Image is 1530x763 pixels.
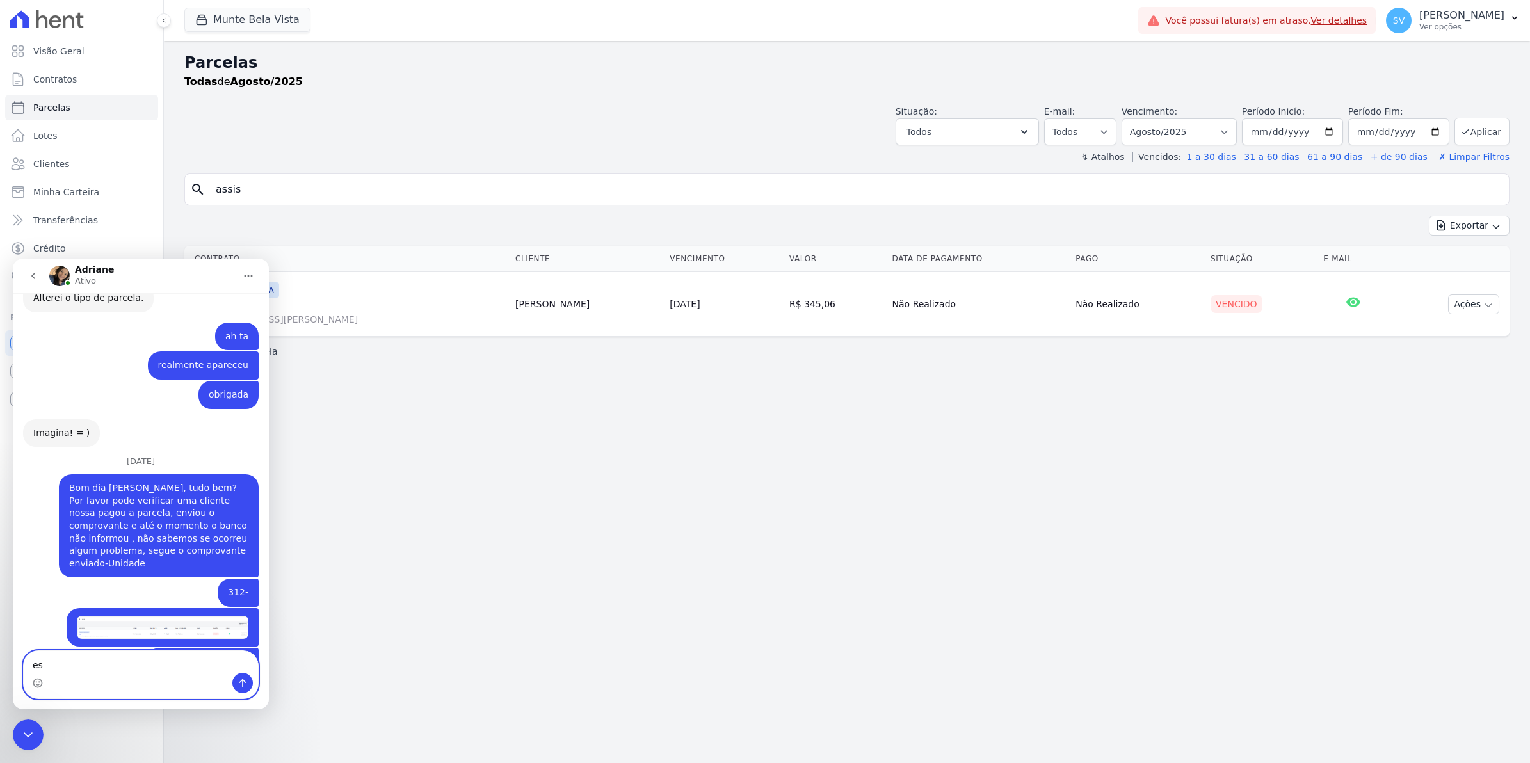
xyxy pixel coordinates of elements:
[5,179,158,205] a: Minha Carteira
[1376,3,1530,38] button: SV [PERSON_NAME] Ver opções
[1165,14,1367,28] span: Você possui fatura(s) em atraso.
[184,76,218,88] strong: Todas
[1318,246,1389,272] th: E-mail
[510,246,664,272] th: Cliente
[1070,246,1205,272] th: Pago
[205,320,246,348] div: 312-
[1419,9,1504,22] p: [PERSON_NAME]
[184,246,510,272] th: Contrato
[190,182,205,197] i: search
[33,129,58,142] span: Lotes
[1433,152,1510,162] a: ✗ Limpar Filtros
[33,242,66,255] span: Crédito
[5,207,158,233] a: Transferências
[5,123,158,149] a: Lotes
[5,95,158,120] a: Parcelas
[5,38,158,64] a: Visão Geral
[1429,216,1510,236] button: Exportar
[13,259,269,709] iframe: Intercom live chat
[33,157,69,170] span: Clientes
[1393,16,1405,25] span: SV
[887,272,1071,337] td: Não Realizado
[10,310,153,325] div: Plataformas
[906,124,931,140] span: Todos
[1081,152,1124,162] label: ↯ Atalhos
[33,101,70,114] span: Parcelas
[5,330,158,356] a: Recebíveis
[1371,152,1428,162] a: + de 90 dias
[215,328,236,341] div: 312-
[887,246,1071,272] th: Data de Pagamento
[784,246,887,272] th: Valor
[184,8,310,32] button: Munte Bela Vista
[184,74,303,90] p: de
[5,151,158,177] a: Clientes
[208,177,1504,202] input: Buscar por nome do lote ou do cliente
[220,414,240,435] button: Enviar uma mensagem
[1307,152,1362,162] a: 61 a 90 dias
[1448,294,1499,314] button: Ações
[670,299,700,309] a: [DATE]
[195,313,505,326] span: [STREET_ADDRESS][PERSON_NAME]
[33,73,77,86] span: Contratos
[20,419,30,430] button: Selecionador de Emoji
[195,300,505,326] a: 312[STREET_ADDRESS][PERSON_NAME]
[10,389,246,429] div: Simone diz…
[33,45,85,58] span: Visão Geral
[1242,106,1305,116] label: Período Inicío:
[1044,106,1075,116] label: E-mail:
[510,272,664,337] td: [PERSON_NAME]
[134,389,246,419] div: shareFile (12).pdf
[1205,246,1318,272] th: Situação
[33,186,99,198] span: Minha Carteira
[896,118,1039,145] button: Todos
[1244,152,1299,162] a: 31 a 60 dias
[13,719,44,750] iframe: Intercom live chat
[5,236,158,261] a: Crédito
[664,246,784,272] th: Vencimento
[1187,152,1236,162] a: 1 a 30 dias
[1211,295,1262,313] div: Vencido
[184,51,1510,74] h2: Parcelas
[1132,152,1181,162] label: Vencidos:
[33,214,98,227] span: Transferências
[1454,118,1510,145] button: Aplicar
[1070,272,1205,337] td: Não Realizado
[1348,105,1449,118] label: Período Fim:
[10,349,246,389] div: Simone diz…
[5,67,158,92] a: Contratos
[784,272,887,337] td: R$ 345,06
[5,264,158,289] a: Negativação
[1122,106,1177,116] label: Vencimento:
[11,392,245,414] textarea: Envie uma mensagem...
[230,76,303,88] strong: Agosto/2025
[1311,15,1367,26] a: Ver detalhes
[5,358,158,384] a: Conta Hent
[1419,22,1504,32] p: Ver opções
